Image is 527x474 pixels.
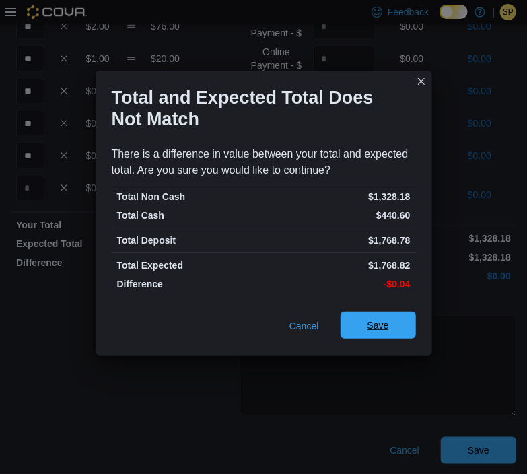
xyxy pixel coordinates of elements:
[112,146,416,178] div: There is a difference in value between your total and expected total. Are you sure you would like...
[413,73,429,90] button: Closes this modal window
[267,234,411,247] p: $1,768.78
[289,319,319,333] span: Cancel
[117,234,261,247] p: Total Deposit
[117,190,261,203] p: Total Non Cash
[367,318,389,332] span: Save
[267,259,411,272] p: $1,768.82
[267,277,411,291] p: -$0.04
[117,209,261,222] p: Total Cash
[117,259,261,272] p: Total Expected
[267,209,411,222] p: $440.60
[284,312,324,339] button: Cancel
[117,277,261,291] p: Difference
[112,87,405,130] h1: Total and Expected Total Does Not Match
[341,312,416,339] button: Save
[267,190,411,203] p: $1,328.18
